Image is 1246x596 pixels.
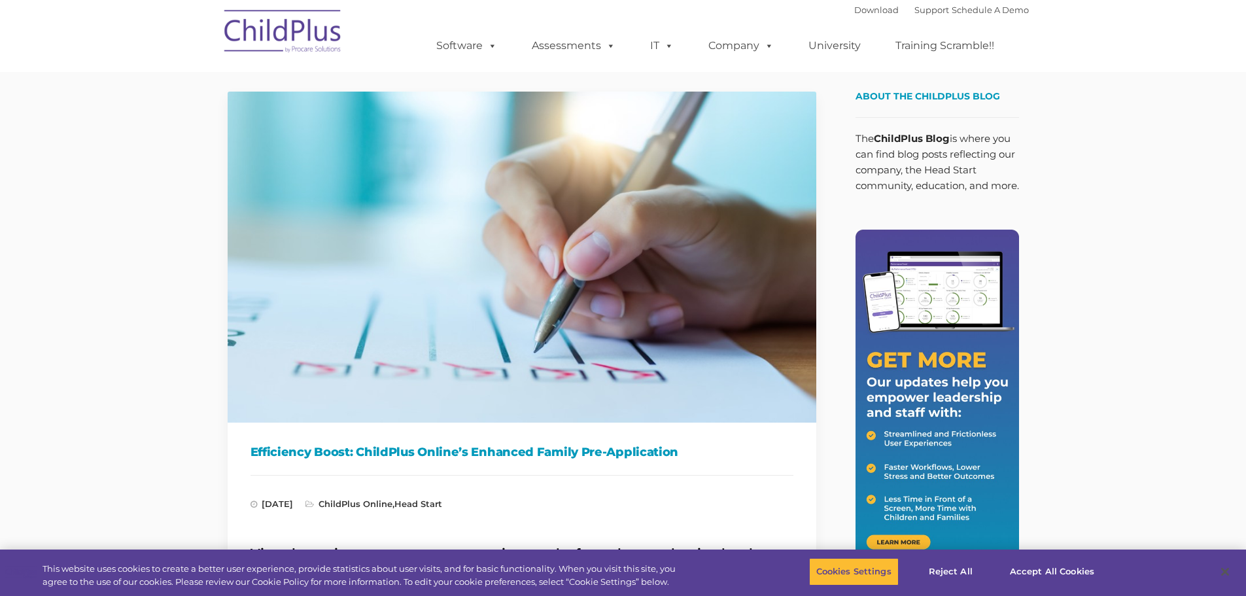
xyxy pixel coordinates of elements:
[856,230,1019,567] img: Get More - Our updates help you empower leadership and staff.
[910,558,992,586] button: Reject All
[1211,557,1239,586] button: Close
[952,5,1029,15] a: Schedule A Demo
[1003,558,1101,586] button: Accept All Cookies
[228,92,816,423] img: Efficiency Boost: ChildPlus Online's Enhanced Family Pre-Application Process - Streamlining Appli...
[856,131,1019,194] p: The is where you can find blog posts reflecting our company, the Head Start community, education,...
[854,5,1029,15] font: |
[519,33,629,59] a: Assessments
[305,499,442,509] span: ,
[251,442,793,462] h1: Efficiency Boost: ChildPlus Online’s Enhanced Family Pre-Application
[43,563,685,588] div: This website uses cookies to create a better user experience, provide statistics about user visit...
[795,33,874,59] a: University
[319,499,392,509] a: ChildPlus Online
[874,132,950,145] strong: ChildPlus Blog
[637,33,687,59] a: IT
[218,1,349,66] img: ChildPlus by Procare Solutions
[882,33,1007,59] a: Training Scramble!!
[854,5,899,15] a: Download
[809,558,899,586] button: Cookies Settings
[394,499,442,509] a: Head Start
[914,5,949,15] a: Support
[695,33,787,59] a: Company
[251,499,293,509] span: [DATE]
[423,33,510,59] a: Software
[856,90,1000,102] span: About the ChildPlus Blog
